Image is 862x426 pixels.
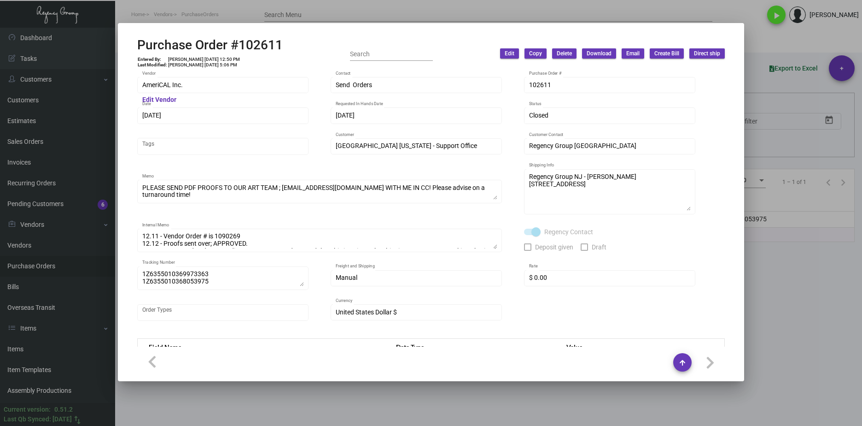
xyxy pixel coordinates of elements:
[587,50,612,58] span: Download
[689,48,725,59] button: Direct ship
[524,48,547,59] button: Copy
[654,50,679,58] span: Create Bill
[54,405,73,414] div: 0.51.2
[138,339,387,355] th: Field Name
[336,274,357,281] span: Manual
[552,48,577,59] button: Delete
[168,62,240,68] td: [PERSON_NAME] [DATE] 5:06 PM
[535,242,573,253] span: Deposit given
[168,57,240,62] td: [PERSON_NAME] [DATE] 12:50 PM
[557,50,572,58] span: Delete
[650,48,684,59] button: Create Bill
[142,96,176,104] mat-hint: Edit Vendor
[4,405,51,414] div: Current version:
[137,57,168,62] td: Entered By:
[592,242,606,253] span: Draft
[582,48,616,59] button: Download
[694,50,720,58] span: Direct ship
[500,48,519,59] button: Edit
[529,112,548,119] span: Closed
[544,226,593,237] span: Regency Contact
[529,50,542,58] span: Copy
[4,414,72,424] div: Last Qb Synced: [DATE]
[137,37,283,53] h2: Purchase Order #102611
[387,339,557,355] th: Data Type
[622,48,644,59] button: Email
[137,62,168,68] td: Last Modified:
[505,50,514,58] span: Edit
[557,339,724,355] th: Value
[626,50,640,58] span: Email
